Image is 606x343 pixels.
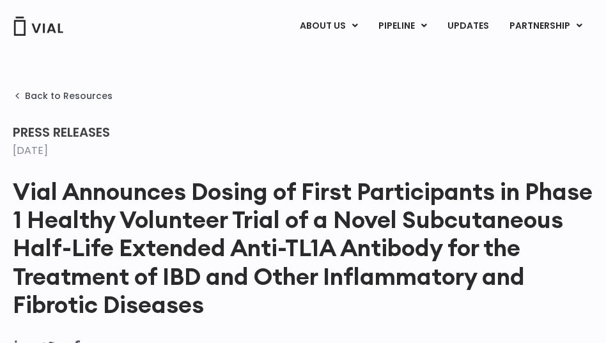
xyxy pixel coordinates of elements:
[290,15,368,37] a: ABOUT USMenu Toggle
[13,143,48,158] time: [DATE]
[13,123,110,141] span: Press Releases
[437,15,499,37] a: UPDATES
[499,15,593,37] a: PARTNERSHIPMenu Toggle
[368,15,437,37] a: PIPELINEMenu Toggle
[13,178,593,319] h1: Vial Announces Dosing of First Participants in Phase 1 Healthy Volunteer Trial of a Novel Subcuta...
[13,17,64,36] img: Vial Logo
[25,91,113,101] span: Back to Resources
[13,91,113,101] a: Back to Resources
